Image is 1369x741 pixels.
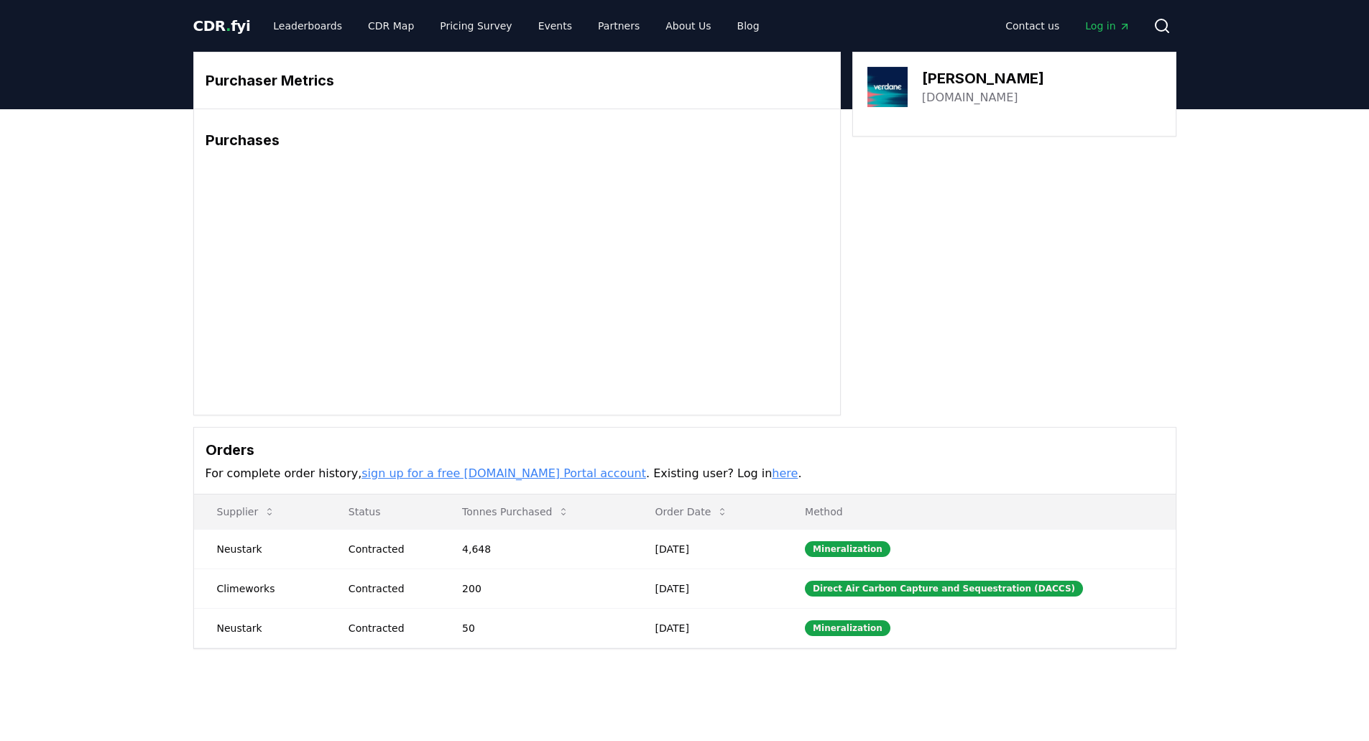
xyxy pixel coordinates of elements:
[632,608,783,648] td: [DATE]
[527,13,584,39] a: Events
[805,620,890,636] div: Mineralization
[922,68,1044,89] h3: [PERSON_NAME]
[644,497,740,526] button: Order Date
[193,17,251,34] span: CDR fyi
[1074,13,1141,39] a: Log in
[206,439,1164,461] h3: Orders
[194,569,326,608] td: Climeworks
[226,17,231,34] span: .
[772,466,798,480] a: here
[356,13,425,39] a: CDR Map
[586,13,651,39] a: Partners
[206,497,287,526] button: Supplier
[726,13,771,39] a: Blog
[193,16,251,36] a: CDR.fyi
[439,569,632,608] td: 200
[428,13,523,39] a: Pricing Survey
[206,465,1164,482] p: For complete order history, . Existing user? Log in .
[867,67,908,107] img: Verdane-logo
[805,541,890,557] div: Mineralization
[349,581,428,596] div: Contracted
[994,13,1071,39] a: Contact us
[206,70,829,91] h3: Purchaser Metrics
[805,581,1083,597] div: Direct Air Carbon Capture and Sequestration (DACCS)
[194,608,326,648] td: Neustark
[451,497,581,526] button: Tonnes Purchased
[793,505,1163,519] p: Method
[994,13,1141,39] nav: Main
[439,529,632,569] td: 4,648
[349,542,428,556] div: Contracted
[439,608,632,648] td: 50
[349,621,428,635] div: Contracted
[194,529,326,569] td: Neustark
[206,129,829,151] h3: Purchases
[922,89,1018,106] a: [DOMAIN_NAME]
[632,529,783,569] td: [DATE]
[262,13,770,39] nav: Main
[262,13,354,39] a: Leaderboards
[654,13,722,39] a: About Us
[337,505,428,519] p: Status
[361,466,646,480] a: sign up for a free [DOMAIN_NAME] Portal account
[1085,19,1130,33] span: Log in
[632,569,783,608] td: [DATE]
